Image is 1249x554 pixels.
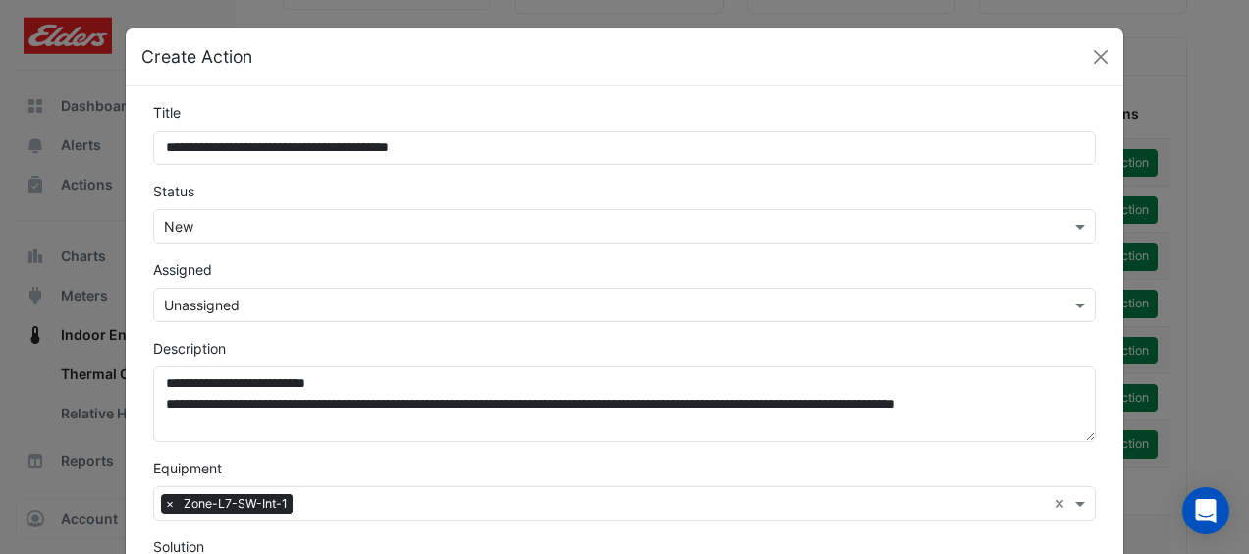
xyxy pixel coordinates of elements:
label: Title [153,102,181,123]
span: Zone-L7-SW-Int-1 [179,494,293,514]
label: Assigned [153,259,212,280]
h5: Create Action [141,44,252,70]
label: Equipment [153,458,222,478]
label: Description [153,338,226,359]
div: Open Intercom Messenger [1182,487,1229,534]
button: Close [1086,42,1115,72]
label: Status [153,181,194,201]
span: × [161,494,179,514]
span: Clear [1054,493,1070,514]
